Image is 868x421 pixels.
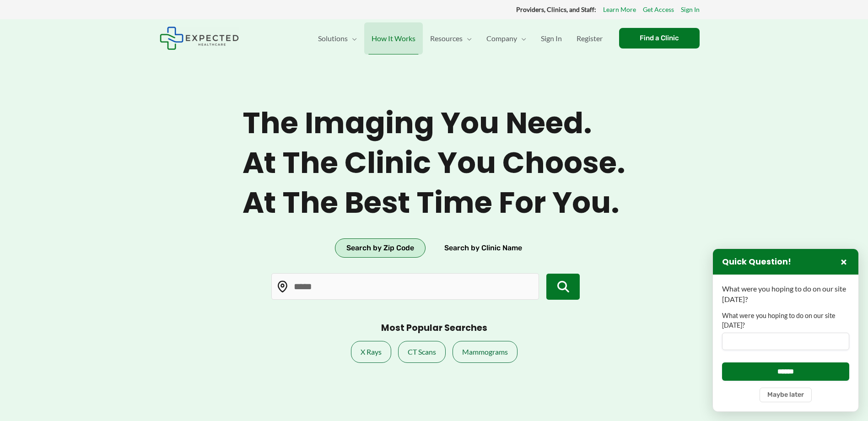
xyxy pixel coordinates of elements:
[681,4,700,16] a: Sign In
[516,5,596,13] strong: Providers, Clinics, and Staff:
[364,22,423,54] a: How It Works
[603,4,636,16] a: Learn More
[722,284,849,304] p: What were you hoping to do on our site [DATE]?
[243,106,625,141] span: The imaging you need.
[619,28,700,49] a: Find a Clinic
[463,22,472,54] span: Menu Toggle
[381,323,487,334] h3: Most Popular Searches
[311,22,364,54] a: SolutionsMenu Toggle
[541,22,562,54] span: Sign In
[760,388,812,402] button: Maybe later
[277,281,289,293] img: Location pin
[311,22,610,54] nav: Primary Site Navigation
[643,4,674,16] a: Get Access
[569,22,610,54] a: Register
[838,256,849,267] button: Close
[423,22,479,54] a: ResourcesMenu Toggle
[372,22,415,54] span: How It Works
[335,238,426,258] button: Search by Zip Code
[348,22,357,54] span: Menu Toggle
[517,22,526,54] span: Menu Toggle
[577,22,603,54] span: Register
[722,311,849,330] label: What were you hoping to do on our site [DATE]?
[430,22,463,54] span: Resources
[534,22,569,54] a: Sign In
[722,257,791,267] h3: Quick Question!
[398,341,446,363] a: CT Scans
[243,185,625,221] span: At the best time for you.
[453,341,518,363] a: Mammograms
[351,341,391,363] a: X Rays
[318,22,348,54] span: Solutions
[479,22,534,54] a: CompanyMenu Toggle
[433,238,534,258] button: Search by Clinic Name
[243,146,625,181] span: At the clinic you choose.
[160,27,239,50] img: Expected Healthcare Logo - side, dark font, small
[486,22,517,54] span: Company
